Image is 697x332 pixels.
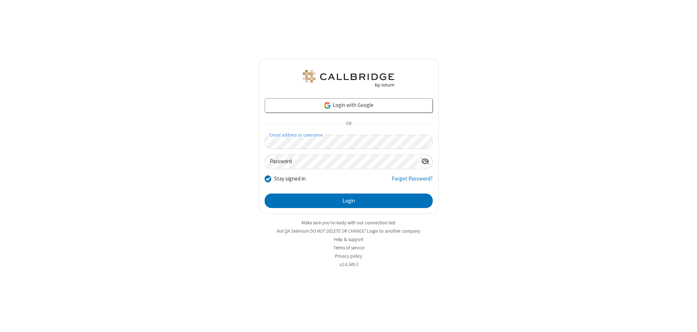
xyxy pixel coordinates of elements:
a: Help & support [334,236,363,242]
div: Show password [418,155,432,168]
img: QA Selenium DO NOT DELETE OR CHANGE [301,70,396,87]
img: google-icon.png [323,101,331,109]
label: Stay signed in [274,175,306,183]
button: Login to another company [367,228,420,235]
span: OR [343,119,354,129]
a: Terms of service [333,245,364,251]
iframe: Chat [679,313,692,327]
input: Email address or username [265,135,433,149]
a: Forgot Password? [392,175,433,188]
li: Not QA Selenium DO NOT DELETE OR CHANGE? [259,228,439,235]
a: Login with Google [265,98,433,113]
a: Privacy policy [335,253,362,259]
input: Password [265,155,418,169]
li: v2.6.349.3 [259,261,439,268]
button: Login [265,194,433,208]
a: Make sure you're ready with our connection test [302,220,395,226]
